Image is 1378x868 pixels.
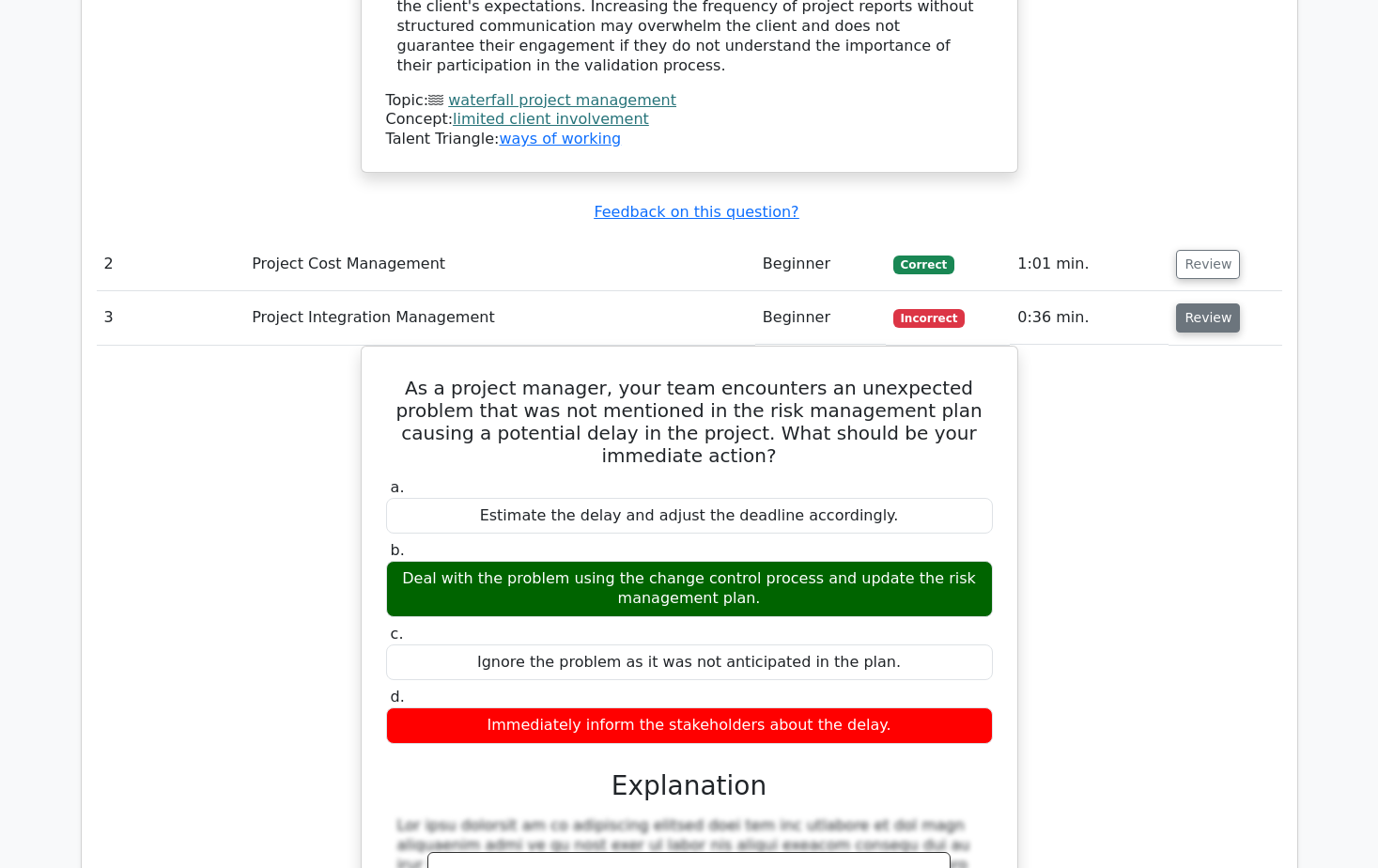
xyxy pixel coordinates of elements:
[755,291,886,345] td: Beginner
[391,541,405,559] span: b.
[453,110,649,128] a: limited client involvement
[397,770,982,802] h3: Explanation
[244,238,755,291] td: Project Cost Management
[1010,291,1169,345] td: 0:36 min.
[244,291,755,345] td: Project Integration Management
[1010,238,1169,291] td: 1:01 min.
[386,498,993,535] div: Estimate the delay and adjust the deadline accordingly.
[755,238,886,291] td: Beginner
[893,309,966,328] span: Incorrect
[386,91,993,149] div: Talent Triangle:
[386,707,993,744] div: Immediately inform the stakeholders about the delay.
[391,688,405,705] span: d.
[386,644,993,681] div: Ignore the problem as it was not anticipated in the plan.
[893,256,954,274] span: Correct
[97,238,245,291] td: 2
[386,110,993,130] div: Concept:
[594,203,798,221] a: Feedback on this question?
[499,130,621,147] a: ways of working
[386,561,993,617] div: Deal with the problem using the change control process and update the risk management plan.
[1176,303,1240,333] button: Review
[386,91,993,111] div: Topic:
[384,377,995,467] h5: As a project manager, your team encounters an unexpected problem that was not mentioned in the ri...
[448,91,676,109] a: waterfall project management
[391,478,405,496] span: a.
[1176,250,1240,279] button: Review
[97,291,245,345] td: 3
[391,625,404,643] span: c.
